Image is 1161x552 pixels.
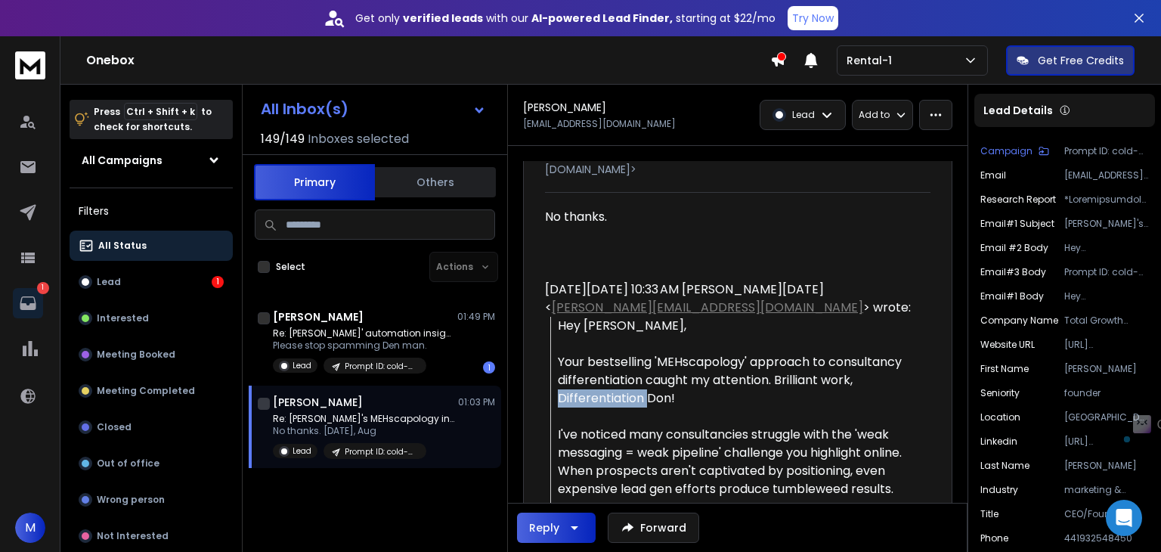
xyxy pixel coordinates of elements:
p: Re: [PERSON_NAME]' automation insight [273,327,454,340]
p: linkedin [980,436,1017,448]
h1: [PERSON_NAME] [523,100,606,115]
a: [PERSON_NAME][EMAIL_ADDRESS][DOMAIN_NAME] [552,299,863,316]
p: Hey [PERSON_NAME],<br><br>Just following up 🙂<br><br>The AI Audit often identifies ways to scale ... [1064,242,1149,254]
h3: Filters [70,200,233,222]
p: Not Interested [97,530,169,542]
button: Forward [608,513,699,543]
p: Meeting Completed [97,385,195,397]
div: 1 [483,361,495,374]
button: Lead1 [70,267,233,297]
h3: Inboxes selected [308,130,409,148]
p: Lead [293,445,311,457]
p: *Loremipsumdolor*<si>9. Ametconsect: Adipiscinge sed doeiusmodte inci "UTLaboreetdo."<ma> <al> En... [1064,194,1149,206]
p: Wrong person [97,494,165,506]
p: 01:03 PM [458,396,495,408]
p: [PERSON_NAME] [1064,363,1149,375]
p: 01:49 PM [457,311,495,323]
p: Lead [293,360,311,371]
p: title [980,508,998,520]
p: founder [1064,387,1149,399]
p: industry [980,484,1018,496]
button: Out of office [70,448,233,479]
p: Phone [980,532,1008,544]
p: Meeting Booked [97,349,175,361]
p: Get only with our starting at $22/mo [355,11,776,26]
p: Lead [97,276,121,288]
p: Prompt ID: cold-ai-reply-b5 (cold outreach) (11/08) [1064,145,1149,157]
p: [URL][DOMAIN_NAME] [1064,436,1149,448]
button: Reply [517,513,596,543]
p: Press to check for shortcuts. [94,104,212,135]
button: Meeting Completed [70,376,233,406]
p: to: [PERSON_NAME][DATE] <[PERSON_NAME][EMAIL_ADDRESS][DOMAIN_NAME]> [545,147,930,177]
h1: Onebox [86,51,770,70]
h1: All Inbox(s) [261,101,348,116]
img: logo [15,51,45,79]
strong: verified leads [403,11,483,26]
p: [PERSON_NAME] [1064,460,1149,472]
label: Select [276,261,305,273]
p: Email [980,169,1006,181]
p: Last Name [980,460,1029,472]
p: Company Name [980,315,1058,327]
p: marketing & advertising [1064,484,1149,496]
button: All Campaigns [70,145,233,175]
p: Email#1 Subject [980,218,1054,230]
div: 1 [212,276,224,288]
p: Seniority [980,387,1020,399]
p: Interested [97,312,149,324]
p: Closed [97,421,132,433]
button: All Status [70,231,233,261]
p: Please stop spamming Den man. [273,340,454,352]
p: [EMAIL_ADDRESS][DOMAIN_NAME] [1064,169,1149,181]
p: Email#1 Body [980,290,1044,302]
p: 1 [37,282,49,294]
div: Reply [529,520,559,535]
strong: AI-powered Lead Finder, [531,11,673,26]
p: First Name [980,363,1029,375]
p: Website URL [980,339,1035,351]
p: No thanks. [DATE], Aug [273,425,454,437]
div: Open Intercom Messenger [1106,500,1142,536]
h1: All Campaigns [82,153,163,168]
p: Lead Details [983,103,1053,118]
h1: [PERSON_NAME] [273,395,363,410]
p: Re: [PERSON_NAME]'s MEHscapology insights [273,413,454,425]
p: Add to [859,109,890,121]
button: Closed [70,412,233,442]
p: Get Free Credits [1038,53,1124,68]
p: Campaign [980,145,1033,157]
p: Try Now [792,11,834,26]
p: All Status [98,240,147,252]
p: Email #2 Body [980,242,1048,254]
button: M [15,513,45,543]
p: 441932548450 [1064,532,1149,544]
button: Wrong person [70,485,233,515]
div: No thanks. [545,208,918,262]
a: 1 [13,288,43,318]
p: [EMAIL_ADDRESS][DOMAIN_NAME] [523,118,676,130]
p: Total Growth Ownership | B Corp™️ [1064,315,1149,327]
p: Prompt ID: cold-ai-reply-b5 (cold outreach) (11/08) [345,361,417,372]
button: Campaign [980,145,1049,157]
p: Lead [792,109,815,121]
p: Out of office [97,457,159,470]
p: Rental-1 [847,53,898,68]
p: location [980,411,1020,423]
p: [GEOGRAPHIC_DATA], [GEOGRAPHIC_DATA] [1064,411,1149,423]
button: Get Free Credits [1006,45,1135,76]
span: Ctrl + Shift + k [124,103,197,120]
button: Primary [254,164,375,200]
p: Research Report [980,194,1056,206]
span: 149 / 149 [261,130,305,148]
p: Email#3 Body [980,266,1046,278]
button: Meeting Booked [70,340,233,370]
p: Hey [PERSON_NAME],<br><br>Your bestselling 'MEHscapology' approach to consultancy differentiation... [1064,290,1149,302]
button: All Inbox(s) [249,94,498,124]
p: CEO/Founder & Chief MEHscapologist [1064,508,1149,520]
p: Prompt ID: cold-ai-reply-b5 (cold outreach) [1064,266,1149,278]
p: [PERSON_NAME]'s MEHscapology insights [1064,218,1149,230]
